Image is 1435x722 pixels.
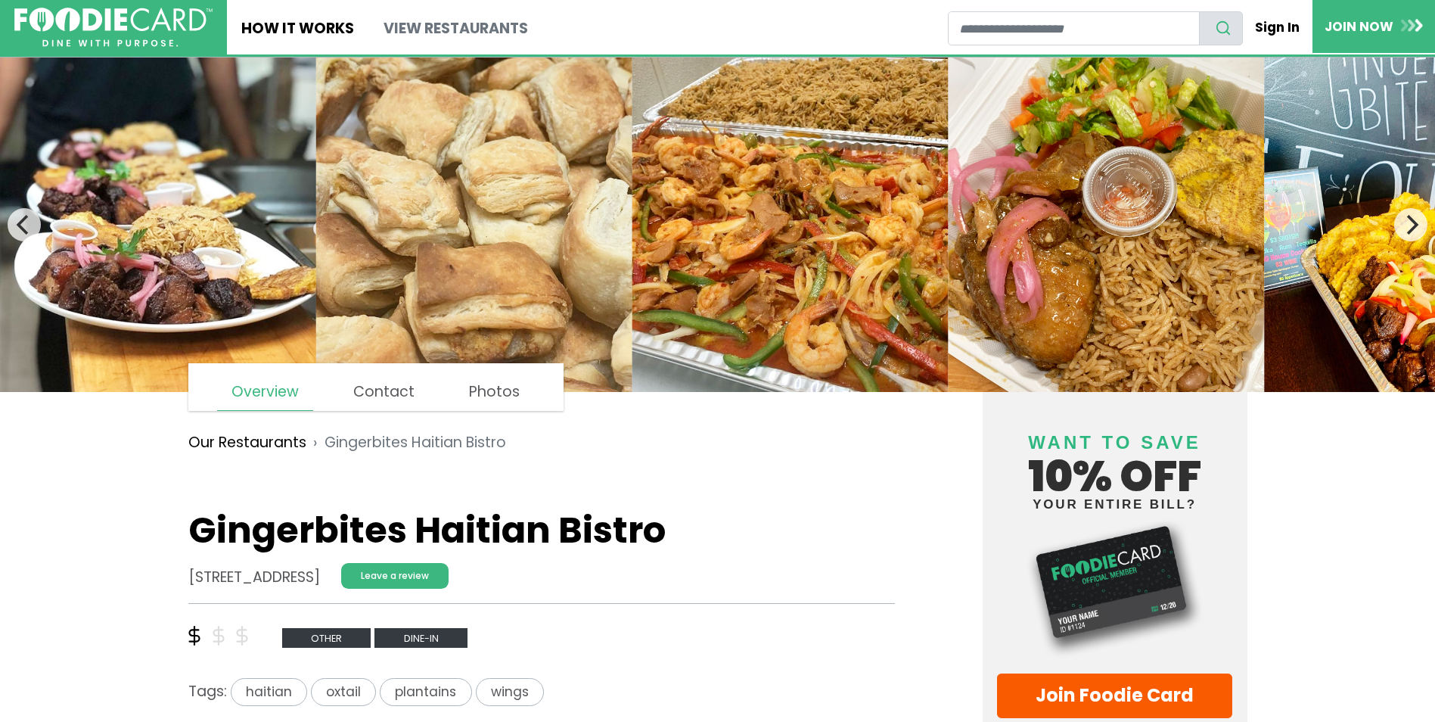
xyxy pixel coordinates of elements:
span: other [282,628,371,649]
address: [STREET_ADDRESS] [188,567,320,589]
span: Dine-in [374,628,467,649]
a: Dine-in [374,627,467,647]
input: restaurant search [948,11,1200,45]
span: oxtail [311,678,376,706]
h1: Gingerbites Haitian Bistro [188,509,896,552]
img: FoodieCard; Eat, Drink, Save, Donate [14,8,213,48]
a: wings [476,681,544,702]
a: Leave a review [341,563,449,589]
button: search [1199,11,1243,45]
button: Next [1394,208,1427,241]
img: Foodie Card [997,518,1233,658]
div: Tags: [188,678,896,713]
a: oxtail [311,681,380,702]
nav: breadcrumb [188,421,896,465]
a: plantains [380,681,475,702]
a: Sign In [1243,11,1312,44]
a: Join Foodie Card [997,674,1233,718]
span: Want to save [1028,432,1200,453]
span: haitian [231,678,307,706]
li: Gingerbites Haitian Bistro [306,432,506,454]
a: Contact [339,374,429,410]
a: Overview [217,374,313,411]
h4: 10% off [997,413,1233,511]
button: Previous [8,208,41,241]
a: other [282,627,375,647]
small: your entire bill? [997,498,1233,511]
span: plantains [380,678,471,706]
nav: page links [188,363,564,411]
a: Our Restaurants [188,432,306,454]
a: haitian [227,681,311,702]
span: wings [476,678,544,706]
a: Photos [455,374,534,410]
